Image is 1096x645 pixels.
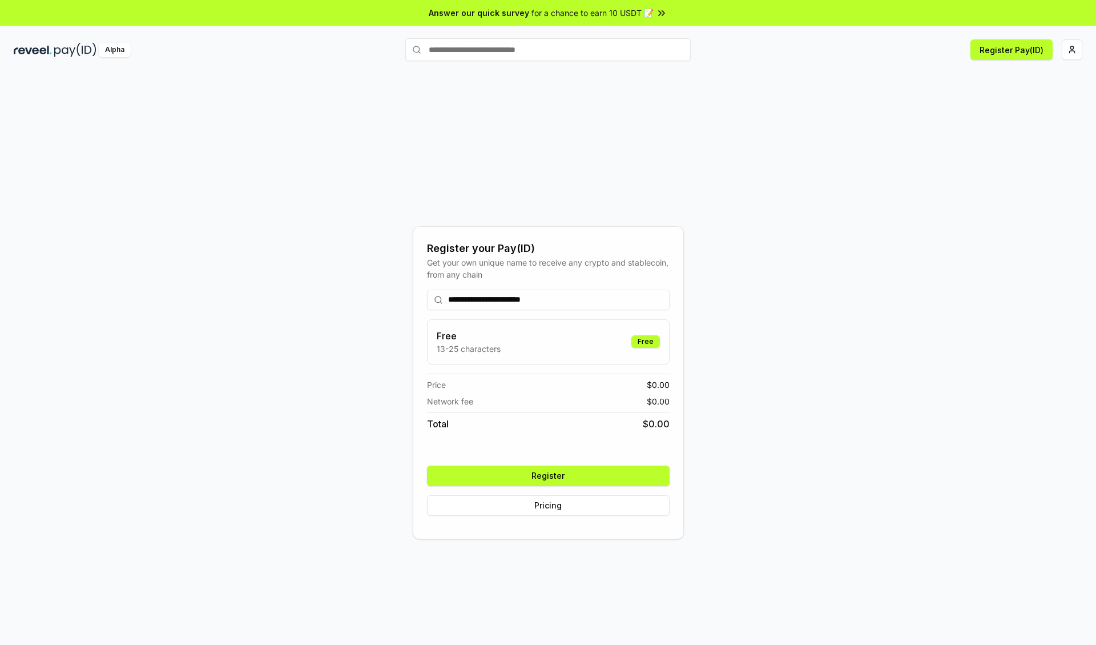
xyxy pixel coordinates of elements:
[427,395,473,407] span: Network fee
[99,43,131,57] div: Alpha
[427,417,449,431] span: Total
[647,379,670,391] span: $ 0.00
[437,343,501,355] p: 13-25 characters
[427,495,670,516] button: Pricing
[647,395,670,407] span: $ 0.00
[970,39,1053,60] button: Register Pay(ID)
[427,466,670,486] button: Register
[437,329,501,343] h3: Free
[54,43,96,57] img: pay_id
[531,7,654,19] span: for a chance to earn 10 USDT 📝
[429,7,529,19] span: Answer our quick survey
[427,241,670,257] div: Register your Pay(ID)
[427,257,670,281] div: Get your own unique name to receive any crypto and stablecoin, from any chain
[643,417,670,431] span: $ 0.00
[427,379,446,391] span: Price
[631,335,660,348] div: Free
[14,43,52,57] img: reveel_dark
